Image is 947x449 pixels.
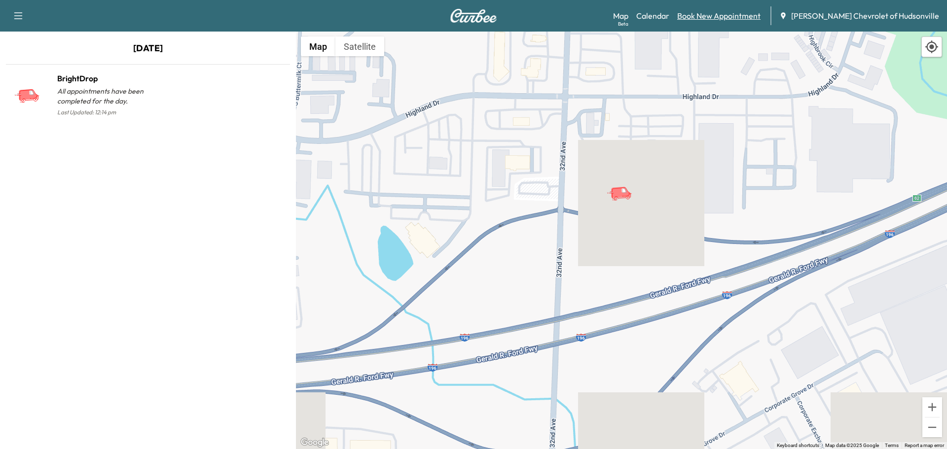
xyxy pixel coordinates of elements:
div: Beta [618,20,628,28]
gmp-advanced-marker: BrightDrop [606,176,641,193]
a: MapBeta [613,10,628,22]
span: [PERSON_NAME] Chevrolet of Hudsonville [791,10,939,22]
button: Zoom in [922,397,942,417]
span: Map data ©2025 Google [825,443,879,448]
a: Open this area in Google Maps (opens a new window) [298,436,331,449]
p: Last Updated: 12:14 pm [57,106,148,119]
a: Calendar [636,10,669,22]
a: Terms (opens in new tab) [885,443,899,448]
a: Report a map error [905,443,944,448]
button: Show street map [301,36,335,56]
h1: BrightDrop [57,72,148,84]
p: All appointments have been completed for the day. [57,86,148,106]
button: Keyboard shortcuts [777,442,819,449]
div: Recenter map [921,36,942,57]
button: Zoom out [922,417,942,437]
img: Google [298,436,331,449]
a: Book New Appointment [677,10,761,22]
button: Show satellite imagery [335,36,384,56]
img: Curbee Logo [450,9,497,23]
